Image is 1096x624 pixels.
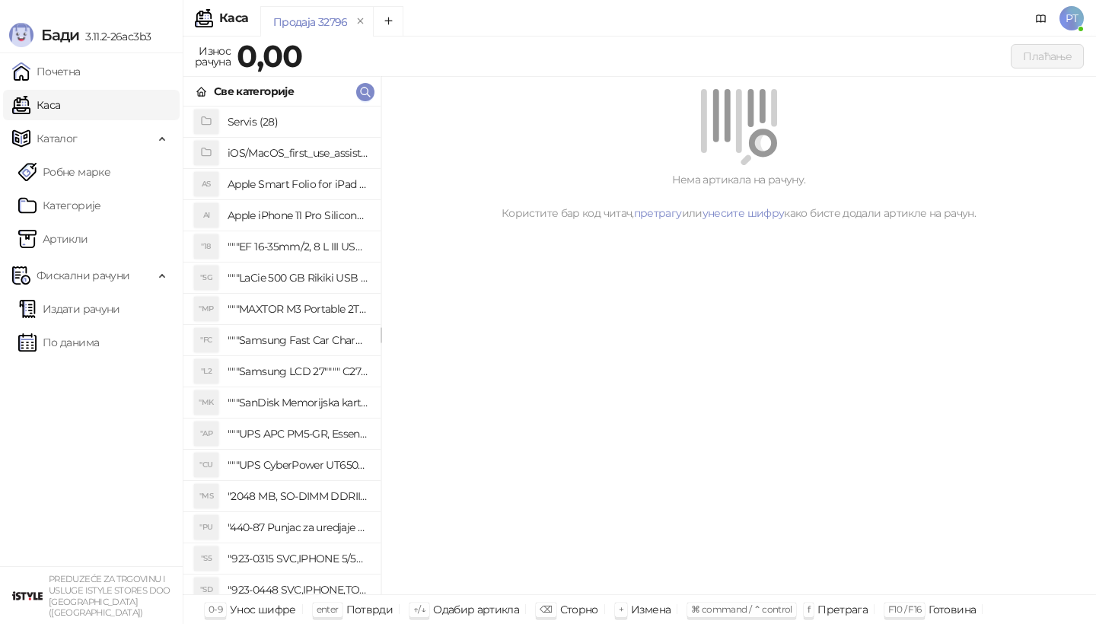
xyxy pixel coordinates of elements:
div: grid [183,107,381,594]
div: "AP [194,422,218,446]
div: Унос шифре [230,600,296,619]
span: ⌘ command / ⌃ control [691,603,792,615]
h4: """MAXTOR M3 Portable 2TB 2.5"""" crni eksterni hard disk HX-M201TCB/GM""" [228,297,368,321]
a: ArtikliАртикли [18,224,88,254]
div: "SD [194,578,218,602]
div: Продаја 32796 [273,14,348,30]
h4: "2048 MB, SO-DIMM DDRII, 667 MHz, Napajanje 1,8 0,1 V, Latencija CL5" [228,484,368,508]
a: унесите шифру [703,206,785,220]
span: Фискални рачуни [37,260,129,291]
h4: """SanDisk Memorijska kartica 256GB microSDXC sa SD adapterom SDSQXA1-256G-GN6MA - Extreme PLUS, ... [228,390,368,415]
div: Износ рачуна [192,41,234,72]
div: "MS [194,484,218,508]
button: Плаћање [1011,44,1084,68]
h4: "923-0448 SVC,IPHONE,TOURQUE DRIVER KIT .65KGF- CM Šrafciger " [228,578,368,602]
div: Све категорије [214,83,294,100]
span: ↑/↓ [413,603,425,615]
a: Категорије [18,190,101,221]
h4: Apple iPhone 11 Pro Silicone Case - Black [228,203,368,228]
span: PT [1059,6,1084,30]
a: По данима [18,327,99,358]
div: "S5 [194,546,218,571]
h4: """LaCie 500 GB Rikiki USB 3.0 / Ultra Compact & Resistant aluminum / USB 3.0 / 2.5""""""" [228,266,368,290]
h4: "923-0315 SVC,IPHONE 5/5S BATTERY REMOVAL TRAY Držač za iPhone sa kojim se otvara display [228,546,368,571]
h4: Servis (28) [228,110,368,134]
a: Почетна [12,56,81,87]
div: "PU [194,515,218,540]
a: Робне марке [18,157,110,187]
div: "MP [194,297,218,321]
h4: """Samsung LCD 27"""" C27F390FHUXEN""" [228,359,368,384]
span: + [619,603,623,615]
strong: 0,00 [237,37,302,75]
div: "18 [194,234,218,259]
a: претрагу [634,206,682,220]
div: Измена [631,600,671,619]
div: Готовина [929,600,976,619]
div: Сторно [560,600,598,619]
span: ⌫ [540,603,552,615]
h4: """Samsung Fast Car Charge Adapter, brzi auto punja_, boja crna""" [228,328,368,352]
div: Потврди [346,600,393,619]
div: "MK [194,390,218,415]
div: "CU [194,453,218,477]
span: F10 / F16 [888,603,921,615]
h4: Apple Smart Folio for iPad mini (A17 Pro) - Sage [228,172,368,196]
div: AI [194,203,218,228]
a: Издати рачуни [18,294,120,324]
div: "L2 [194,359,218,384]
span: 0-9 [209,603,222,615]
div: Нема артикала на рачуну. Користите бар код читач, или како бисте додали артикле на рачун. [400,171,1078,221]
div: Претрага [817,600,868,619]
h4: """UPS APC PM5-GR, Essential Surge Arrest,5 utic_nica""" [228,422,368,446]
h4: """UPS CyberPower UT650EG, 650VA/360W , line-int., s_uko, desktop""" [228,453,368,477]
button: remove [351,15,371,28]
button: Add tab [373,6,403,37]
span: enter [317,603,339,615]
div: AS [194,172,218,196]
a: Документација [1029,6,1053,30]
h4: "440-87 Punjac za uredjaje sa micro USB portom 4/1, Stand." [228,515,368,540]
span: Каталог [37,123,78,154]
div: Одабир артикла [433,600,519,619]
div: "FC [194,328,218,352]
img: Logo [9,23,33,47]
span: f [808,603,810,615]
h4: """EF 16-35mm/2, 8 L III USM""" [228,234,368,259]
a: Каса [12,90,60,120]
span: Бади [41,26,79,44]
div: Каса [219,12,248,24]
div: "5G [194,266,218,290]
img: 64x64-companyLogo-77b92cf4-9946-4f36-9751-bf7bb5fd2c7d.png [12,581,43,611]
small: PREDUZEĆE ZA TRGOVINU I USLUGE ISTYLE STORES DOO [GEOGRAPHIC_DATA] ([GEOGRAPHIC_DATA]) [49,574,170,618]
span: 3.11.2-26ac3b3 [79,30,151,43]
h4: iOS/MacOS_first_use_assistance (4) [228,141,368,165]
